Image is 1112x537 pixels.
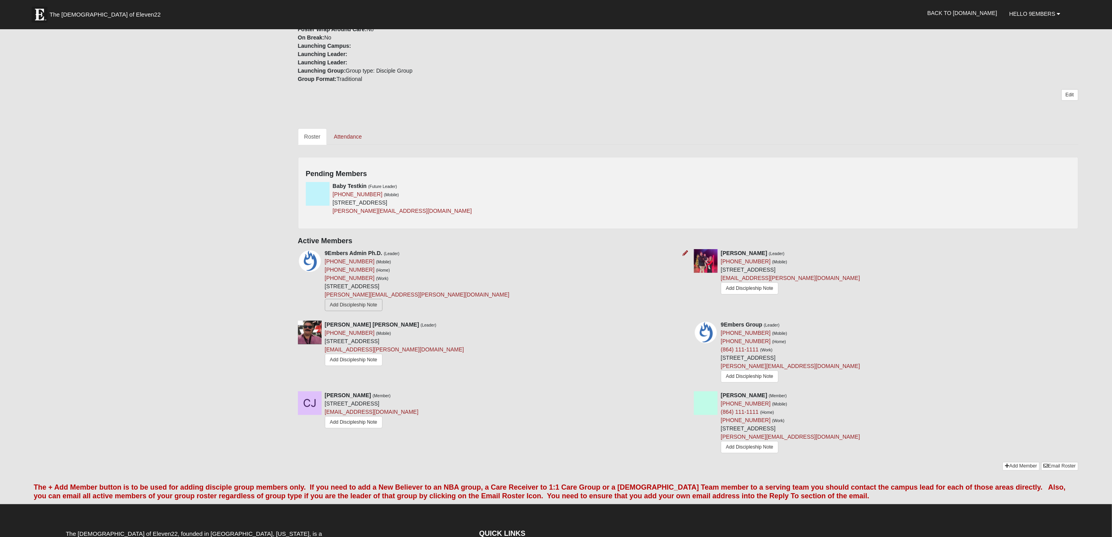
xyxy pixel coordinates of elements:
[28,3,186,23] a: The [DEMOGRAPHIC_DATA] of Eleven22
[721,275,860,281] a: [EMAIL_ADDRESS][PERSON_NAME][DOMAIN_NAME]
[325,354,383,366] a: Add Discipleship Note
[298,237,1078,246] h4: Active Members
[721,250,767,256] strong: [PERSON_NAME]
[298,51,347,57] strong: Launching Leader:
[769,251,785,256] small: (Leader)
[772,402,787,406] small: (Mobile)
[772,418,784,423] small: (Work)
[721,434,860,440] a: [PERSON_NAME][EMAIL_ADDRESS][DOMAIN_NAME]
[325,250,383,256] strong: 9Embers Admin Ph.D.
[760,410,774,415] small: (Home)
[328,128,368,145] a: Attendance
[721,400,771,407] a: [PHONE_NUMBER]
[325,346,464,353] a: [EMAIL_ADDRESS][PERSON_NAME][DOMAIN_NAME]
[721,391,860,456] div: [STREET_ADDRESS]
[298,68,346,74] strong: Launching Group:
[376,259,391,264] small: (Mobile)
[298,26,367,32] strong: Foster Wrap Around Care:
[32,7,47,23] img: Eleven22 logo
[721,409,759,415] a: (864) 111-1111
[772,259,787,264] small: (Mobile)
[325,249,510,315] div: [STREET_ADDRESS]
[772,331,787,336] small: (Mobile)
[922,3,1003,23] a: Back to [DOMAIN_NAME]
[34,483,1065,500] font: The + Add Member button is to be used for adding disciple group members only. If you need to add ...
[1041,462,1078,470] a: Email Roster
[306,170,1071,178] h4: Pending Members
[333,183,367,189] strong: Baby Testkin
[298,34,324,41] strong: On Break:
[333,182,472,215] div: [STREET_ADDRESS]
[721,346,759,353] a: (864) 111-1111
[1009,11,1055,17] span: Hello 9Embers
[325,258,375,265] a: [PHONE_NUMBER]
[721,338,771,344] a: [PHONE_NUMBER]
[373,393,391,398] small: (Member)
[721,282,778,295] a: Add Discipleship Note
[1003,4,1067,24] a: Hello 9Embers
[325,392,371,398] strong: [PERSON_NAME]
[376,268,390,272] small: (Home)
[721,258,771,265] a: [PHONE_NUMBER]
[721,321,762,328] strong: 9Embers Group
[721,330,771,336] a: [PHONE_NUMBER]
[1061,89,1078,101] a: Edit
[721,392,767,398] strong: [PERSON_NAME]
[1003,462,1039,470] a: Add Member
[721,441,778,453] a: Add Discipleship Note
[298,128,327,145] a: Roster
[325,275,375,281] a: [PHONE_NUMBER]
[325,299,383,311] a: Add Discipleship Note
[298,43,351,49] strong: Launching Campus:
[721,370,778,383] a: Add Discipleship Note
[721,321,860,385] div: [STREET_ADDRESS]
[325,409,418,415] a: [EMAIL_ADDRESS][DOMAIN_NAME]
[769,393,787,398] small: (Member)
[721,249,860,297] div: [STREET_ADDRESS]
[764,323,780,327] small: (Leader)
[384,251,400,256] small: (Leader)
[325,391,418,430] div: [STREET_ADDRESS]
[298,59,347,66] strong: Launching Leader:
[721,417,771,423] a: [PHONE_NUMBER]
[772,339,786,344] small: (Home)
[384,192,399,197] small: (Mobile)
[49,11,160,19] span: The [DEMOGRAPHIC_DATA] of Eleven22
[325,330,375,336] a: [PHONE_NUMBER]
[368,184,397,189] small: (Future Leader)
[760,347,773,352] small: (Work)
[721,363,860,369] a: [PERSON_NAME][EMAIL_ADDRESS][DOMAIN_NAME]
[325,321,419,328] strong: [PERSON_NAME] [PERSON_NAME]
[325,267,375,273] a: [PHONE_NUMBER]
[325,416,383,428] a: Add Discipleship Note
[333,208,472,214] a: [PERSON_NAME][EMAIL_ADDRESS][DOMAIN_NAME]
[420,323,436,327] small: (Leader)
[333,191,383,197] a: [PHONE_NUMBER]
[376,276,388,281] small: (Work)
[325,321,464,369] div: [STREET_ADDRESS]
[325,291,510,298] a: [PERSON_NAME][EMAIL_ADDRESS][PERSON_NAME][DOMAIN_NAME]
[298,76,337,82] strong: Group Format:
[376,331,391,336] small: (Mobile)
